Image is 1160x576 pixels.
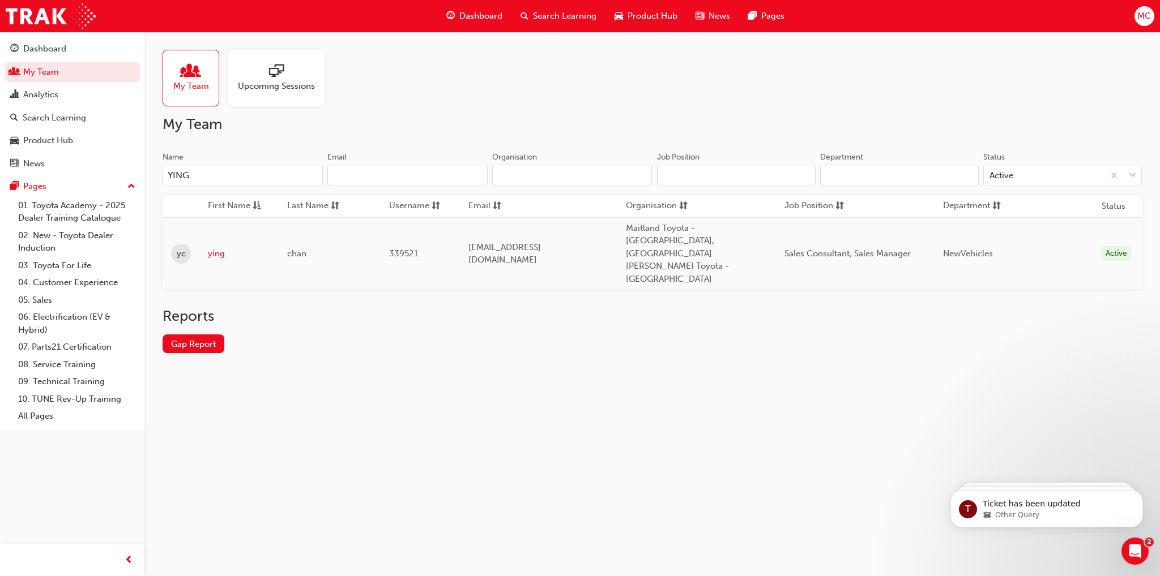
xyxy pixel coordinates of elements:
a: 09. Technical Training [14,373,140,390]
span: NewVehicles [943,248,993,259]
div: Name [163,152,184,163]
span: Dashboard [459,10,502,23]
button: Usernamesorting-icon [389,199,451,213]
span: chan [287,248,306,259]
span: people-icon [10,67,19,78]
a: pages-iconPages [739,5,794,28]
span: car-icon [615,9,623,23]
div: Dashboard [23,42,66,55]
button: Pages [5,176,140,197]
a: Upcoming Sessions [228,50,334,106]
iframe: Intercom notifications message [933,466,1160,545]
a: Analytics [5,84,140,105]
a: My Team [5,62,140,83]
span: sorting-icon [331,199,339,213]
span: First Name [208,199,250,213]
span: guage-icon [10,44,19,54]
div: Organisation [492,152,537,163]
a: Search Learning [5,108,140,128]
div: Active [1102,246,1131,261]
a: ying [208,247,270,260]
span: Product Hub [628,10,677,23]
a: 04. Customer Experience [14,274,140,291]
div: Email [327,152,347,163]
span: sorting-icon [679,199,688,213]
input: Department [820,165,979,186]
a: 05. Sales [14,291,140,309]
span: Maitland Toyota - [GEOGRAPHIC_DATA], [GEOGRAPHIC_DATA][PERSON_NAME] Toyota - [GEOGRAPHIC_DATA] [626,223,729,284]
a: guage-iconDashboard [437,5,511,28]
span: MC [1137,10,1151,23]
a: All Pages [14,407,140,425]
button: Job Positionsorting-icon [784,199,847,213]
span: news-icon [696,9,704,23]
img: Trak [6,3,96,29]
div: Pages [23,180,46,193]
span: search-icon [521,9,528,23]
a: search-iconSearch Learning [511,5,605,28]
span: search-icon [10,113,18,123]
span: prev-icon [125,553,133,568]
a: 03. Toyota For Life [14,257,140,274]
span: Upcoming Sessions [238,80,315,93]
a: 07. Parts21 Certification [14,338,140,356]
a: 08. Service Training [14,356,140,373]
th: Status [1102,200,1125,213]
input: Job Position [657,165,816,186]
span: people-icon [184,64,198,80]
span: sorting-icon [835,199,844,213]
div: Analytics [23,88,58,101]
span: sorting-icon [432,199,440,213]
span: guage-icon [446,9,455,23]
input: Name [163,165,323,186]
button: Departmentsorting-icon [943,199,1005,213]
span: pages-icon [748,9,757,23]
span: Email [468,199,491,213]
span: sessionType_ONLINE_URL-icon [269,64,284,80]
a: My Team [163,50,228,106]
input: Email [327,165,488,186]
div: News [23,157,45,170]
span: pages-icon [10,182,19,192]
span: 339521 [389,248,418,259]
div: Product Hub [23,134,73,147]
button: Emailsorting-icon [468,199,531,213]
h2: Reports [163,307,1142,325]
a: 02. New - Toyota Dealer Induction [14,227,140,257]
span: News [709,10,730,23]
iframe: Intercom live chat [1121,538,1149,565]
span: Organisation [626,199,677,213]
span: Pages [761,10,784,23]
button: Organisationsorting-icon [626,199,688,213]
a: Product Hub [5,130,140,151]
button: DashboardMy TeamAnalyticsSearch LearningProduct HubNews [5,36,140,176]
button: First Nameasc-icon [208,199,270,213]
a: Gap Report [163,334,224,353]
span: sorting-icon [493,199,501,213]
span: chart-icon [10,90,19,100]
span: 2 [1145,538,1154,547]
span: Search Learning [533,10,596,23]
span: Job Position [784,199,833,213]
a: car-iconProduct Hub [605,5,686,28]
span: news-icon [10,159,19,169]
span: Last Name [287,199,329,213]
span: [EMAIL_ADDRESS][DOMAIN_NAME] [468,242,541,265]
a: 01. Toyota Academy - 2025 Dealer Training Catalogue [14,197,140,227]
span: sorting-icon [992,199,1001,213]
span: Username [389,199,429,213]
div: Department [820,152,863,163]
div: Active [990,169,1013,182]
span: asc-icon [253,199,261,213]
span: down-icon [1129,169,1137,183]
div: Status [983,152,1005,163]
span: Department [943,199,990,213]
div: Job Position [657,152,700,163]
span: car-icon [10,136,19,146]
button: Last Namesorting-icon [287,199,349,213]
div: Search Learning [23,111,86,124]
